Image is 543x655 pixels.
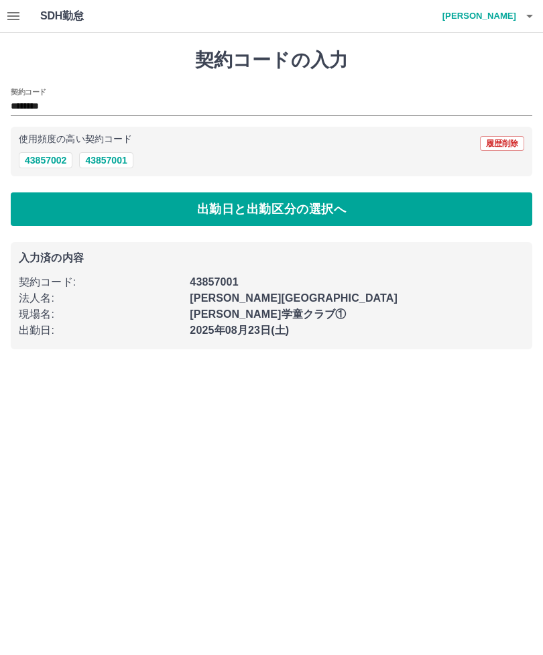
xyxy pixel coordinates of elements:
[11,192,532,226] button: 出勤日と出勤区分の選択へ
[19,253,524,263] p: 入力済の内容
[19,322,182,339] p: 出勤日 :
[480,136,524,151] button: 履歴削除
[190,292,398,304] b: [PERSON_NAME][GEOGRAPHIC_DATA]
[11,49,532,72] h1: 契約コードの入力
[79,152,133,168] button: 43857001
[190,276,238,288] b: 43857001
[19,152,72,168] button: 43857002
[19,290,182,306] p: 法人名 :
[11,86,46,97] h2: 契約コード
[190,308,346,320] b: [PERSON_NAME]学童クラブ①
[19,135,132,144] p: 使用頻度の高い契約コード
[190,324,289,336] b: 2025年08月23日(土)
[19,274,182,290] p: 契約コード :
[19,306,182,322] p: 現場名 :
